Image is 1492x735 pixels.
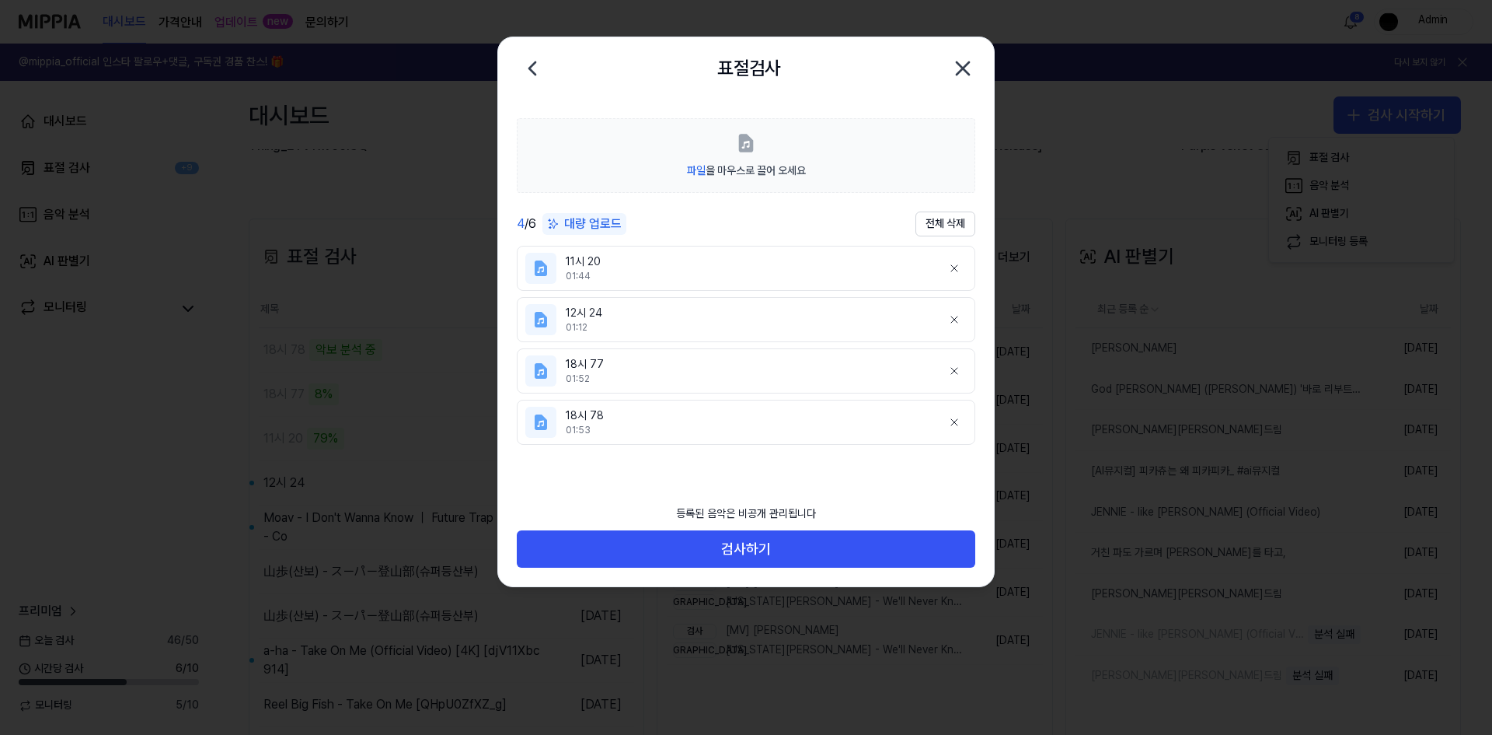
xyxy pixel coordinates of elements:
[517,530,975,568] button: 검사하기
[517,215,536,233] div: / 6
[667,497,825,531] div: 등록된 음악은 비공개 관리됩니다
[566,357,929,373] div: 18시 77
[566,424,929,437] div: 01:53
[915,212,975,236] button: 전체 삭제
[687,164,706,177] span: 파일
[566,408,929,424] div: 18시 78
[566,270,929,283] div: 01:44
[717,54,781,83] h2: 표절검사
[566,373,929,386] div: 01:52
[542,213,626,235] div: 대량 업로드
[566,306,929,321] div: 12시 24
[687,164,806,177] span: 을 마우스로 끌어 오세요
[542,213,626,236] button: 대량 업로드
[566,254,929,270] div: 11시 20
[566,321,929,334] div: 01:12
[517,216,525,231] span: 4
